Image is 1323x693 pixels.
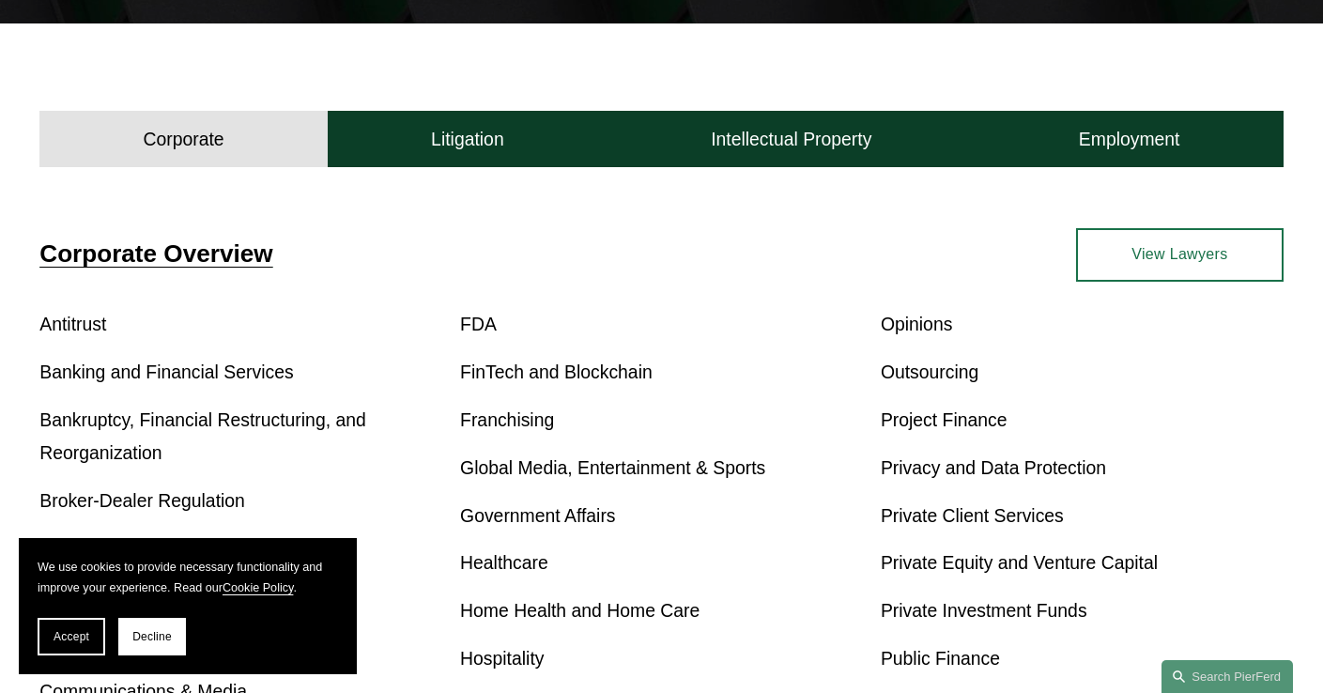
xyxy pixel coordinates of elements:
span: Decline [132,630,172,643]
button: Accept [38,618,105,655]
a: Private Client Services [881,505,1064,526]
a: Home Health and Home Care [460,600,700,621]
span: Accept [54,630,89,643]
a: FinTech and Blockchain [460,362,653,382]
a: FDA [460,314,497,334]
a: View Lawyers [1076,228,1284,282]
a: Bankruptcy, Financial Restructuring, and Reorganization [39,409,365,463]
a: Corporate Overview [39,239,272,268]
a: Public Finance [881,648,1000,669]
a: Private Investment Funds [881,600,1087,621]
a: Cookie Policy [223,581,293,594]
a: Government Affairs [460,505,615,526]
h4: Employment [1079,128,1180,151]
h4: Intellectual Property [711,128,871,151]
a: Private Equity and Venture Capital [881,552,1158,573]
a: Broker-Dealer Regulation [39,490,245,511]
a: Hospitality [460,648,544,669]
a: Outsourcing [881,362,978,382]
a: Project Finance [881,409,1008,430]
a: Search this site [1161,660,1293,693]
a: Banking and Financial Services [39,362,293,382]
section: Cookie banner [19,538,357,674]
a: Healthcare [460,552,548,573]
button: Decline [118,618,186,655]
a: Opinions [881,314,952,334]
p: We use cookies to provide necessary functionality and improve your experience. Read our . [38,557,338,599]
h4: Corporate [143,128,223,151]
a: Franchising [460,409,554,430]
h4: Litigation [431,128,504,151]
a: Global Media, Entertainment & Sports [460,457,765,478]
a: Privacy and Data Protection [881,457,1106,478]
a: Antitrust [39,314,106,334]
